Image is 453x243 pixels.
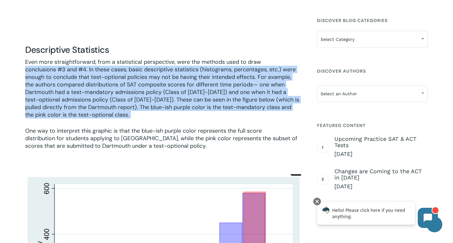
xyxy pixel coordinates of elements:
[25,127,301,158] p: One way to interpret this graphic is that the blue-ish purple color represents the full score dis...
[334,150,428,158] span: [DATE]
[317,33,428,46] span: Select Category
[334,168,428,190] a: Changes are Coming to the ACT in [DATE] [DATE]
[25,58,301,127] p: Even more straightforward, from a statistical perspective, were the methods used to draw conclusi...
[334,136,428,148] span: Upcoming Practice SAT & ACT Tests
[310,196,444,234] iframe: Chatbot
[317,85,428,102] span: Select an Author
[334,183,428,190] span: [DATE]
[25,44,301,56] h4: Descriptive Statistics
[334,168,428,181] span: Changes are Coming to the ACT in [DATE]
[317,87,428,100] span: Select an Author
[317,15,428,26] h4: Discover Blog Categories
[317,31,428,48] span: Select Category
[334,136,428,158] a: Upcoming Practice SAT & ACT Tests [DATE]
[317,120,428,131] h4: Featured Content
[317,65,428,77] h4: Discover Authors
